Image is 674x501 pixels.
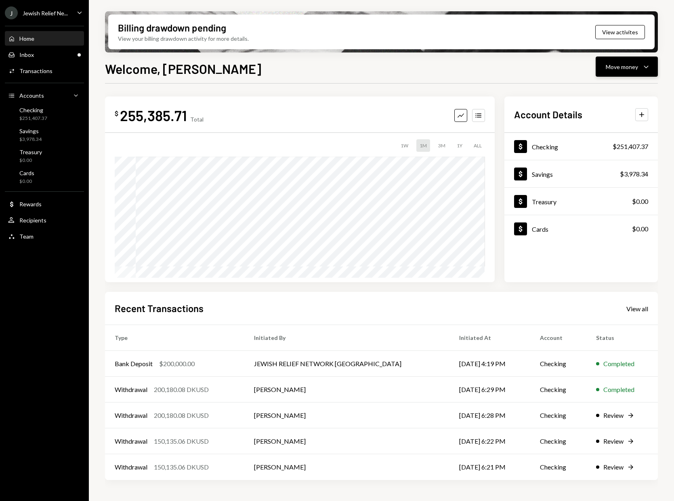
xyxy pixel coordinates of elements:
div: Review [603,436,624,446]
th: Type [105,325,244,351]
div: Jewish Relief Ne... [23,10,68,17]
div: Completed [603,385,634,394]
td: [DATE] 6:22 PM [449,428,530,454]
div: Review [603,411,624,420]
div: $200,000.00 [159,359,195,369]
h1: Welcome, [PERSON_NAME] [105,61,261,77]
div: 200,180.08 DKUSD [154,411,209,420]
div: $251,407.37 [613,142,648,151]
div: Withdrawal [115,462,147,472]
div: 3M [435,139,449,152]
div: 1Y [454,139,466,152]
a: Checking$251,407.37 [504,133,658,160]
td: Checking [530,402,586,428]
a: Inbox [5,47,84,62]
div: Move money [606,63,638,71]
td: [PERSON_NAME] [244,428,449,454]
td: JEWISH RELIEF NETWORK [GEOGRAPHIC_DATA] [244,351,449,377]
a: Home [5,31,84,46]
div: View your billing drawdown activity for more details. [118,34,249,43]
div: $0.00 [632,224,648,234]
div: Treasury [532,198,556,205]
div: Checking [19,107,47,113]
div: View all [626,305,648,313]
button: View activites [595,25,645,39]
td: [DATE] 6:28 PM [449,402,530,428]
a: Checking$251,407.37 [5,104,84,124]
div: Total [190,116,204,123]
a: Accounts [5,88,84,103]
div: $251,407.37 [19,115,47,122]
div: Review [603,462,624,472]
div: Accounts [19,92,44,99]
a: Rewards [5,197,84,211]
td: [DATE] 6:21 PM [449,454,530,480]
div: Checking [532,143,558,151]
div: Withdrawal [115,411,147,420]
th: Initiated By [244,325,449,351]
td: [DATE] 6:29 PM [449,377,530,402]
div: Recipients [19,217,46,224]
div: Savings [532,170,553,178]
div: ALL [470,139,485,152]
div: $3,978.34 [620,169,648,179]
a: Cards$0.00 [5,167,84,187]
td: Checking [530,351,586,377]
div: Inbox [19,51,34,58]
div: $0.00 [19,178,34,185]
div: 150,135.06 DKUSD [154,462,209,472]
div: Savings [19,128,42,134]
a: Cards$0.00 [504,215,658,242]
div: 200,180.08 DKUSD [154,385,209,394]
div: Billing drawdown pending [118,21,226,34]
a: Savings$3,978.34 [5,125,84,145]
a: Treasury$0.00 [5,146,84,166]
div: Team [19,233,34,240]
a: Savings$3,978.34 [504,160,658,187]
h2: Recent Transactions [115,302,204,315]
td: [DATE] 4:19 PM [449,351,530,377]
div: Rewards [19,201,42,208]
div: $0.00 [19,157,42,164]
div: Bank Deposit [115,359,153,369]
div: $ [115,109,118,117]
div: Transactions [19,67,52,74]
td: [PERSON_NAME] [244,402,449,428]
div: J [5,6,18,19]
a: Treasury$0.00 [504,188,658,215]
button: Move money [596,57,658,77]
div: Completed [603,359,634,369]
div: 1M [416,139,430,152]
a: View all [626,304,648,313]
div: Withdrawal [115,385,147,394]
th: Initiated At [449,325,530,351]
div: Withdrawal [115,436,147,446]
div: 255,385.71 [120,106,187,124]
div: $3,978.34 [19,136,42,143]
div: Treasury [19,149,42,155]
a: Transactions [5,63,84,78]
th: Account [530,325,586,351]
th: Status [586,325,658,351]
td: Checking [530,377,586,402]
td: Checking [530,454,586,480]
td: Checking [530,428,586,454]
h2: Account Details [514,108,582,121]
div: Home [19,35,34,42]
a: Team [5,229,84,243]
a: Recipients [5,213,84,227]
div: Cards [532,225,548,233]
div: Cards [19,170,34,176]
td: [PERSON_NAME] [244,454,449,480]
div: $0.00 [632,197,648,206]
div: 150,135.06 DKUSD [154,436,209,446]
div: 1W [397,139,412,152]
td: [PERSON_NAME] [244,377,449,402]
